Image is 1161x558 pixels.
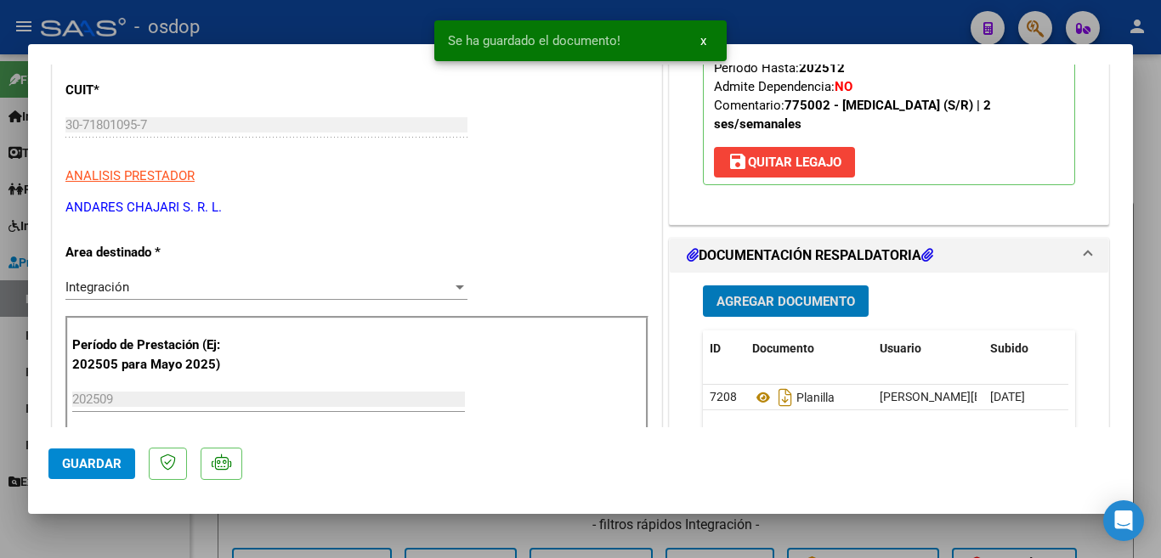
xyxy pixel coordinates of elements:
p: ANDARES CHAJARI S. R. L. [65,198,648,217]
strong: 202512 [799,60,845,76]
span: 7208 [710,390,737,403]
datatable-header-cell: ID [703,330,745,367]
p: Area destinado * [65,243,241,262]
strong: NO [835,79,852,94]
datatable-header-cell: Usuario [873,330,983,367]
span: Documento [752,341,814,355]
mat-expansion-panel-header: DOCUMENTACIÓN RESPALDATORIA [670,239,1108,273]
span: Agregar Documento [716,294,855,309]
button: Quitar Legajo [714,147,855,178]
button: Agregar Documento [703,285,869,317]
span: Comentario: [714,98,991,132]
span: Planilla [752,391,835,404]
span: Quitar Legajo [728,155,841,170]
datatable-header-cell: Subido [983,330,1068,367]
span: ID [710,341,721,355]
mat-icon: save [728,151,748,172]
div: Open Intercom Messenger [1103,500,1144,541]
span: Integración [65,279,129,295]
button: Guardar [48,448,135,479]
span: [DATE] [990,390,1025,403]
button: x [687,25,720,56]
p: Período de Prestación (Ej: 202505 para Mayo 2025) [72,335,243,374]
span: Se ha guardado el documento! [448,32,620,49]
datatable-header-cell: Documento [745,330,873,367]
span: Usuario [880,341,921,355]
p: CUIT [65,81,241,100]
span: Guardar [62,456,122,471]
span: ANALISIS PRESTADOR [65,168,195,183]
span: x [700,33,706,48]
h1: DOCUMENTACIÓN RESPALDATORIA [687,245,933,266]
strong: 775002 - [MEDICAL_DATA] (S/R) | 2 ses/semanales [714,98,991,132]
i: Descargar documento [774,384,796,411]
span: Subido [990,341,1028,355]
